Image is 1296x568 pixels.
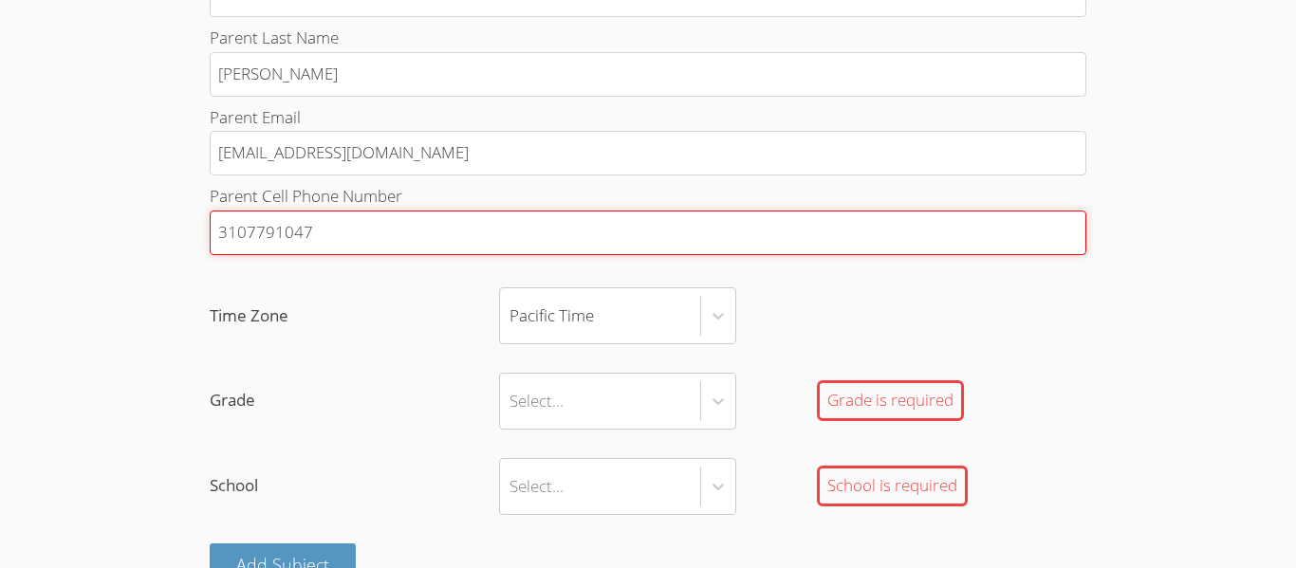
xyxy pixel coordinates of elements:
[210,387,499,414] span: Grade
[817,466,968,506] div: School is required
[210,131,1086,175] input: Parent Email
[509,465,511,508] input: SchoolSelect...School is required
[509,302,594,330] div: Pacific Time
[210,27,339,48] span: Parent Last Name
[210,472,499,500] span: School
[210,302,499,330] span: Time Zone
[509,294,511,338] input: Time ZonePacific Time
[210,211,1086,255] input: Parent Cell Phone Number
[509,387,564,414] div: Select...
[210,185,402,207] span: Parent Cell Phone Number
[509,379,511,423] input: GradeSelect...Grade is required
[210,106,301,128] span: Parent Email
[509,472,564,500] div: Select...
[817,380,964,421] div: Grade is required
[210,52,1086,97] input: Parent Last Name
